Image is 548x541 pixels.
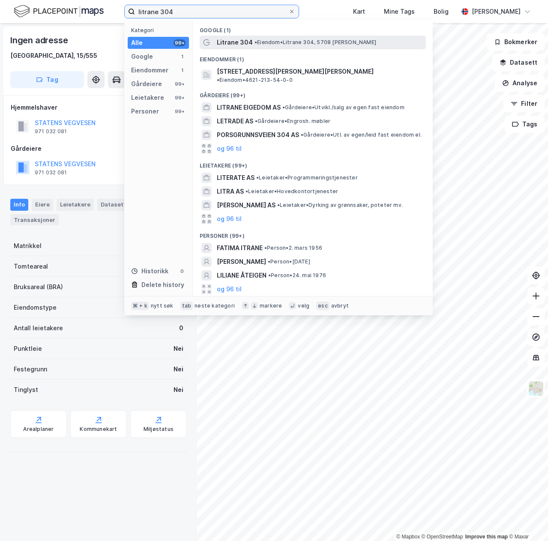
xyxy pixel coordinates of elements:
div: Kommunekart [80,426,117,433]
span: [STREET_ADDRESS][PERSON_NAME][PERSON_NAME] [217,66,374,77]
div: [GEOGRAPHIC_DATA], 15/555 [10,51,97,61]
div: nytt søk [151,302,174,309]
div: Arealplaner [23,426,54,433]
span: Eiendom • Litrane 304, 5708 [PERSON_NAME] [255,39,376,46]
div: Gårdeiere [11,143,186,154]
span: Person • 2. mars 1956 [264,245,322,251]
span: [PERSON_NAME] AS [217,200,275,210]
span: Gårdeiere • Engrosh. møbler [255,118,330,125]
div: Datasett [97,199,129,211]
div: Gårdeiere (99+) [193,85,433,101]
div: Kategori [131,27,189,33]
button: Bokmerker [487,33,545,51]
div: 1 [179,67,186,74]
div: 99+ [174,81,186,87]
span: • [282,104,285,111]
span: LITERATE AS [217,173,255,183]
div: Kart [353,6,365,17]
input: Søk på adresse, matrikkel, gårdeiere, leietakere eller personer [135,5,288,18]
span: • [217,77,219,83]
span: • [255,118,258,124]
div: 0 [179,323,183,333]
div: Miljøstatus [144,426,174,433]
div: Hjemmelshaver [11,102,186,113]
div: Bruksareal (BRA) [14,282,63,292]
span: Eiendom • 4621-213-54-0-0 [217,77,293,84]
span: FATIMA ITRANE [217,243,263,253]
div: Nei [174,344,183,354]
div: 971 032 081 [35,169,67,176]
div: Matrikkel [14,241,42,251]
div: Eiendommer [131,65,168,75]
div: 971 032 081 [35,128,67,135]
div: 1 [179,53,186,60]
button: Tag [10,71,84,88]
div: Festegrunn [14,364,47,374]
div: Ingen adresse [10,33,69,47]
a: Improve this map [465,534,508,540]
span: • [268,272,271,278]
div: Nei [174,385,183,395]
span: Leietaker • Programmeringstjenester [256,174,358,181]
div: Eiendomstype [14,302,57,313]
iframe: Chat Widget [505,500,548,541]
span: Leietaker • Hovedkontortjenester [246,188,338,195]
div: markere [260,302,282,309]
span: Person • 24. mai 1976 [268,272,326,279]
span: • [256,174,259,181]
span: [PERSON_NAME] [217,257,266,267]
span: Litrane 304 [217,37,253,48]
img: Z [528,380,544,397]
div: Gårdeiere [131,79,162,89]
div: Info [10,199,28,211]
button: Filter [503,95,545,112]
div: Kontrollprogram for chat [505,500,548,541]
div: ⌘ + k [131,302,149,310]
div: Historikk [131,266,168,276]
div: Delete history [141,280,184,290]
span: Gårdeiere • Utvikl./salg av egen fast eiendom [282,104,404,111]
div: Leietakere [131,93,164,103]
span: LETRADE AS [217,116,253,126]
div: avbryt [331,302,349,309]
div: velg [298,302,309,309]
span: Gårdeiere • Utl. av egen/leid fast eiendom el. [301,132,422,138]
span: LILIANE ÅTEIGEN [217,270,267,281]
div: 0 [179,268,186,275]
div: Tinglyst [14,385,38,395]
a: Mapbox [396,534,420,540]
button: og 96 til [217,284,242,294]
div: Alle [131,38,143,48]
div: esc [316,302,329,310]
div: Antall leietakere [14,323,63,333]
div: Nei [174,364,183,374]
div: Transaksjoner [10,214,59,225]
div: Google (1) [193,20,433,36]
div: tab [180,302,193,310]
span: • [268,258,270,265]
span: Person • [DATE] [268,258,310,265]
div: [PERSON_NAME] [472,6,521,17]
span: • [264,245,267,251]
div: Tomteareal [14,261,48,272]
div: Personer (99+) [193,226,433,241]
div: Punktleie [14,344,42,354]
span: • [246,188,248,194]
div: Leietakere [57,199,94,211]
span: Leietaker • Dyrking av grønnsaker, poteter mv. [277,202,403,209]
img: logo.f888ab2527a4732fd821a326f86c7f29.svg [14,4,104,19]
div: 99+ [174,94,186,101]
button: Tags [505,116,545,133]
button: Analyse [495,75,545,92]
div: Eiendommer (1) [193,49,433,65]
a: OpenStreetMap [422,534,463,540]
span: PORSGRUNNSVEIEN 304 AS [217,130,299,140]
div: Google [131,51,153,62]
div: Eiere [32,199,53,211]
span: • [301,132,303,138]
span: LITRA AS [217,186,244,197]
div: Mine Tags [384,6,415,17]
div: neste kategori [195,302,235,309]
span: • [255,39,257,45]
div: Personer [131,106,159,117]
